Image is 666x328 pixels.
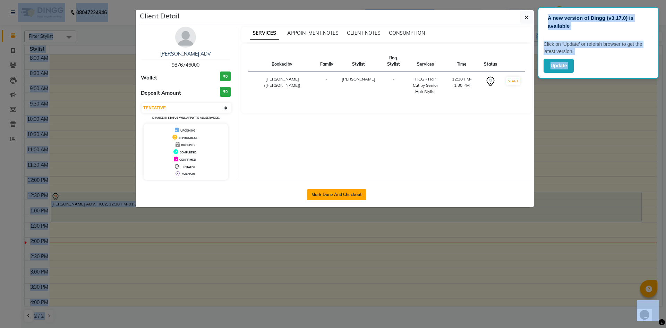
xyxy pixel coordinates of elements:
th: Booked by [248,51,316,72]
h3: ₹0 [220,72,231,82]
h3: ₹0 [220,87,231,97]
div: HCG - Hair Cut by Senior Hair Stylist [411,76,439,95]
span: Wallet [141,74,157,82]
span: DROPPED [181,143,195,147]
td: - [379,72,407,99]
th: Time [444,51,480,72]
h5: Client Detail [140,11,179,21]
span: APPOINTMENT NOTES [287,30,339,36]
span: IN PROGRESS [179,136,197,140]
th: Family [316,51,338,72]
span: CONSUMPTION [389,30,425,36]
span: TENTATIVE [181,165,196,169]
button: Mark Done And Checkout [307,189,366,200]
span: CHECK-IN [182,173,195,176]
td: 12:30 PM-1:30 PM [444,72,480,99]
span: SERVICES [250,27,279,40]
td: - [316,72,338,99]
span: [PERSON_NAME] [342,76,375,82]
span: CLIENT NOTES [347,30,381,36]
iframe: chat widget [637,300,659,321]
th: Status [480,51,501,72]
small: Change in status will apply to all services. [152,116,220,119]
th: Stylist [338,51,379,72]
span: CONFIRMED [179,158,196,161]
p: Click on ‘Update’ or refersh browser to get the latest version. [544,41,653,55]
img: avatar [175,27,196,48]
button: Update [544,59,574,73]
span: COMPLETED [180,151,196,154]
a: [PERSON_NAME] ADV [160,51,211,57]
p: A new version of Dingg (v3.17.0) is available [548,14,649,30]
th: Req. Stylist [379,51,407,72]
td: [PERSON_NAME]([PERSON_NAME]) [248,72,316,99]
span: Deposit Amount [141,89,181,97]
span: UPCOMING [180,129,195,132]
button: START [506,77,520,85]
th: Services [407,51,444,72]
span: 9876746000 [172,62,199,68]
